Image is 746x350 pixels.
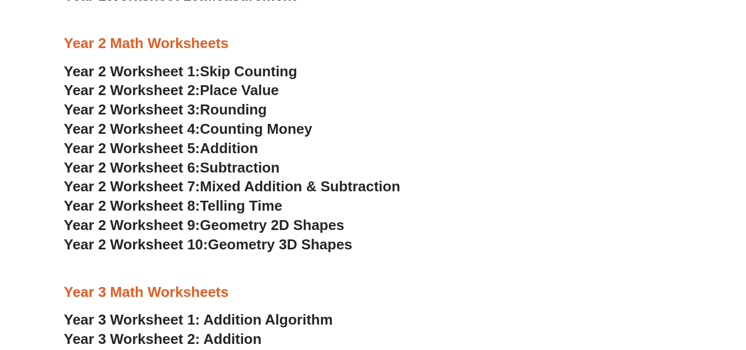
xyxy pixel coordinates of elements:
span: Skip Counting [200,63,297,80]
span: Year 2 Worksheet 10: [64,236,208,253]
a: Year 2 Worksheet 7:Mixed Addition & Subtraction [64,178,400,195]
a: Year 2 Worksheet 5:Addition [64,140,258,156]
span: Year 2 Worksheet 3: [64,101,200,118]
a: Year 2 Worksheet 10:Geometry 3D Shapes [64,236,352,253]
span: Year 2 Worksheet 7: [64,178,200,195]
a: Year 2 Worksheet 4:Counting Money [64,121,313,137]
a: Year 2 Worksheet 8:Telling Time [64,197,283,214]
a: Year 2 Worksheet 6:Subtraction [64,159,280,176]
span: Subtraction [200,159,279,176]
span: Year 2 Worksheet 4: [64,121,200,137]
span: Telling Time [200,197,282,214]
a: Year 3 Worksheet 2: Addition [64,331,262,347]
span: Rounding [200,101,267,118]
a: Year 2 Worksheet 9:Geometry 2D Shapes [64,217,345,233]
iframe: Chat Widget [562,225,746,350]
span: Year 2 Worksheet 1: [64,63,200,80]
span: Year 2 Worksheet 8: [64,197,200,214]
span: Year 2 Worksheet 5: [64,140,200,156]
span: Year 2 Worksheet 6: [64,159,200,176]
a: Year 2 Worksheet 3:Rounding [64,101,267,118]
span: Year 2 Worksheet 2: [64,82,200,98]
h3: Year 2 Math Worksheets [64,34,682,53]
span: Geometry 2D Shapes [200,217,344,233]
span: Year 2 Worksheet 9: [64,217,200,233]
a: Year 2 Worksheet 2:Place Value [64,82,279,98]
span: Mixed Addition & Subtraction [200,178,400,195]
a: Year 2 Worksheet 1:Skip Counting [64,63,298,80]
a: Year 3 Worksheet 1: Addition Algorithm [64,311,333,328]
span: Place Value [200,82,279,98]
span: Counting Money [200,121,313,137]
h3: Year 3 Math Worksheets [64,283,682,302]
span: Addition [200,140,258,156]
span: Geometry 3D Shapes [208,236,352,253]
